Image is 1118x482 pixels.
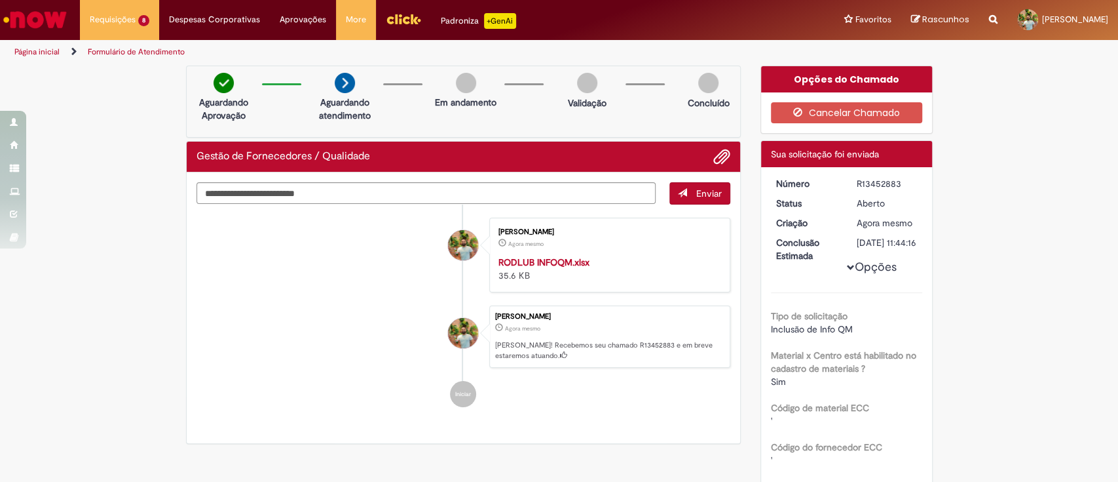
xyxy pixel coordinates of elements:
[568,96,606,110] p: Validação
[911,14,969,26] a: Rascunhos
[435,96,496,109] p: Em andamento
[484,13,516,29] p: +GenAi
[771,441,882,453] b: Código do fornecedor ECC
[1042,14,1108,25] span: [PERSON_NAME]
[214,73,234,93] img: check-circle-green.png
[696,188,722,199] span: Enviar
[196,306,731,369] li: Igor Cecato
[857,197,918,210] div: Aberto
[498,256,589,268] a: RODLUB INFOQM.xlsx
[138,15,149,26] span: 8
[498,228,717,236] div: [PERSON_NAME]
[335,73,355,93] img: arrow-next.png
[771,402,869,414] b: Código de material ECC
[90,13,136,26] span: Requisições
[14,47,60,57] a: Página inicial
[505,325,540,332] span: Agora mesmo
[771,102,922,123] button: Cancelar Chamado
[169,13,260,26] span: Despesas Corporativas
[346,13,366,26] span: More
[771,376,786,388] span: Sim
[698,73,718,93] img: img-circle-grey.png
[495,340,723,361] p: [PERSON_NAME]! Recebemos seu chamado R13452883 e em breve estaremos atuando.
[386,9,421,29] img: click_logo_yellow_360x200.png
[766,236,847,262] dt: Conclusão Estimada
[771,350,916,374] b: Material x Centro está habilitado no cadastro de materiais ?
[687,96,729,110] p: Concluído
[713,148,730,165] button: Adicionar anexos
[857,216,918,230] div: 27/08/2025 14:44:13
[280,13,326,26] span: Aprovações
[313,96,377,122] p: Aguardando atendimento
[88,47,185,57] a: Formulário de Atendimento
[192,96,255,122] p: Aguardando Aprovação
[857,217,912,229] span: Agora mesmo
[1,7,69,33] img: ServiceNow
[577,73,597,93] img: img-circle-grey.png
[196,205,731,421] ul: Histórico de tíquete
[196,182,656,205] textarea: Digite sua mensagem aqui...
[771,323,853,335] span: Inclusão de Info QM
[761,66,932,92] div: Opções do Chamado
[495,313,723,321] div: [PERSON_NAME]
[771,310,848,322] b: Tipo de solicitação
[922,13,969,26] span: Rascunhos
[766,177,847,190] dt: Número
[857,236,918,249] div: [DATE] 11:44:16
[771,148,879,160] span: Sua solicitação foi enviada
[448,230,478,260] div: Igor Cecato
[766,216,847,230] dt: Criação
[766,197,847,210] dt: Status
[196,151,370,163] h2: Gestão de Fornecedores / Qualidade Histórico de tíquete
[771,454,772,466] span: '
[669,182,730,205] button: Enviar
[10,40,736,64] ul: Trilhas de página
[508,240,544,248] span: Agora mesmo
[456,73,476,93] img: img-circle-grey.png
[498,256,717,282] div: 35.6 KB
[855,13,891,26] span: Favoritos
[448,318,478,348] div: Igor Cecato
[771,415,772,427] span: '
[508,240,544,248] time: 27/08/2025 14:44:09
[441,13,516,29] div: Padroniza
[857,177,918,190] div: R13452883
[505,325,540,332] time: 27/08/2025 14:44:13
